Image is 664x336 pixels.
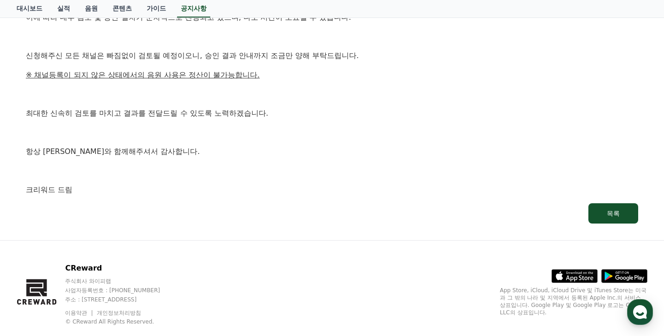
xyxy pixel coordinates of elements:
u: ※ 채널등록이 되지 않은 상태에서의 음원 사용은 정산이 불가능합니다. [26,71,260,79]
a: 홈 [3,259,61,283]
p: 크리워드 드림 [26,184,638,196]
p: 최대한 신속히 검토를 마치고 결과를 전달드릴 수 있도록 노력하겠습니다. [26,107,638,119]
span: 대화 [84,274,95,281]
p: 주식회사 와이피랩 [65,277,178,285]
a: 목록 [26,203,638,224]
a: 대화 [61,259,119,283]
span: 홈 [29,273,35,281]
p: CReward [65,263,178,274]
p: 주소 : [STREET_ADDRESS] [65,296,178,303]
p: 항상 [PERSON_NAME]와 함께해주셔서 감사합니다. [26,146,638,158]
a: 개인정보처리방침 [97,310,141,316]
a: 설정 [119,259,177,283]
button: 목록 [588,203,638,224]
p: 신청해주신 모든 채널은 빠짐없이 검토될 예정이오니, 승인 결과 안내까지 조금만 양해 부탁드립니다. [26,50,638,62]
div: 목록 [607,209,620,218]
span: 설정 [142,273,154,281]
a: 이용약관 [65,310,94,316]
p: App Store, iCloud, iCloud Drive 및 iTunes Store는 미국과 그 밖의 나라 및 지역에서 등록된 Apple Inc.의 서비스 상표입니다. Goo... [500,287,647,316]
p: © CReward All Rights Reserved. [65,318,178,325]
p: 사업자등록번호 : [PHONE_NUMBER] [65,287,178,294]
